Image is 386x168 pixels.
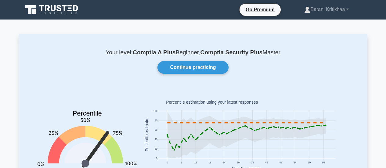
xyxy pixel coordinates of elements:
[34,49,352,56] p: Your level: Beginner, Master
[153,109,157,113] text: 100
[73,110,102,117] text: Percentile
[166,161,168,164] text: 0
[200,49,263,55] b: Comptia Security Plus
[237,161,240,164] text: 30
[154,128,157,131] text: 60
[279,161,282,164] text: 48
[322,161,325,164] text: 66
[156,157,157,160] text: 0
[181,161,182,164] text: 6
[251,161,254,164] text: 36
[222,161,225,164] text: 24
[290,3,363,16] a: Barani Kritikhaa
[208,161,211,164] text: 18
[133,49,175,55] b: Comptia A Plus
[265,161,268,164] text: 42
[154,147,157,150] text: 20
[145,119,149,151] text: Percentile estimate
[308,161,311,164] text: 60
[166,100,258,105] text: Percentile estimation using your latest responses
[242,6,278,13] a: Go Premium
[154,138,157,141] text: 40
[157,61,228,74] a: Continue practicing
[194,161,197,164] text: 12
[294,161,297,164] text: 54
[154,119,157,122] text: 80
